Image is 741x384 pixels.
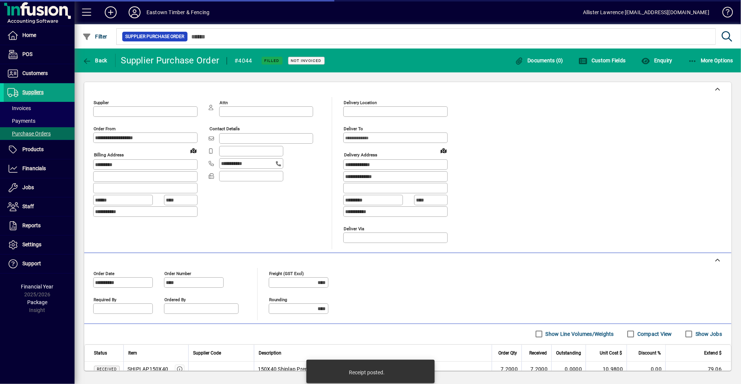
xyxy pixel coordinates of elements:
button: Back [81,54,109,67]
mat-label: Ordered by [164,297,186,302]
span: Outstanding [556,349,581,357]
div: Eastown Timber & Fencing [146,6,209,18]
span: Customers [22,70,48,76]
span: Status [94,349,107,357]
div: Allister Lawrence [EMAIL_ADDRESS][DOMAIN_NAME] [583,6,709,18]
mat-label: Deliver To [344,126,363,131]
td: 0.0000 [551,362,586,377]
span: Support [22,260,41,266]
mat-label: Supplier [94,100,109,105]
span: POS [22,51,32,57]
mat-label: Rounding [269,297,287,302]
span: Financial Year [21,284,54,290]
button: More Options [686,54,735,67]
span: Documents (0) [515,57,563,63]
td: 7.2000 [492,362,521,377]
span: Supplier Purchase Order [125,33,185,40]
span: Item [128,349,137,357]
span: Suppliers [22,89,44,95]
a: Home [4,26,75,45]
label: Show Jobs [694,330,722,338]
span: Home [22,32,36,38]
span: Products [22,146,44,152]
button: Custom Fields [577,54,628,67]
span: Invoices [7,105,31,111]
span: Description [259,349,281,357]
a: View on map [438,144,450,156]
span: Financials [22,165,46,171]
span: Purchase Orders [7,131,51,137]
span: Package [27,299,47,305]
td: 10.9800 [586,362,627,377]
a: Knowledge Base [717,1,732,26]
span: Filter [82,34,107,40]
button: Filter [81,30,109,43]
span: Not Invoiced [291,58,322,63]
span: Filled [265,58,280,63]
a: Jobs [4,178,75,197]
button: Documents (0) [513,54,565,67]
span: Received [97,367,117,371]
a: Support [4,255,75,273]
span: Back [82,57,107,63]
a: Payments [4,115,75,127]
a: Invoices [4,102,75,115]
div: Receipt posted. [349,369,385,376]
button: Profile [123,6,146,19]
span: Custom Fields [579,57,626,63]
mat-label: Order number [164,271,191,276]
button: Add [99,6,123,19]
app-page-header-button: Back [75,54,116,67]
div: SHIPLAP150X40 [127,365,168,373]
span: Enquiry [641,57,672,63]
mat-label: Order from [94,126,116,131]
span: 150X40 Shiplap Prem H4 - 2 @ 3.6 [258,365,340,373]
span: Received [529,349,547,357]
a: Settings [4,235,75,254]
mat-label: Required by [94,297,116,302]
mat-label: Attn [220,100,228,105]
span: Unit Cost $ [600,349,622,357]
span: Staff [22,203,34,209]
div: #4044 [234,55,252,67]
span: Discount % [638,349,661,357]
span: Extend $ [704,349,722,357]
a: Financials [4,159,75,178]
a: POS [4,45,75,64]
a: Customers [4,64,75,83]
mat-label: Freight (GST excl) [269,271,304,276]
mat-label: Order date [94,271,114,276]
td: 79.06 [665,362,731,377]
td: 7.2000 [521,362,551,377]
span: More Options [688,57,734,63]
a: Staff [4,197,75,216]
a: View on map [187,144,199,156]
button: Enquiry [639,54,674,67]
mat-label: Delivery Location [344,100,377,105]
span: Jobs [22,184,34,190]
a: Products [4,140,75,159]
span: Settings [22,241,41,247]
span: Reports [22,222,41,228]
span: Order Qty [498,349,517,357]
div: Supplier Purchase Order [121,54,220,66]
mat-label: Deliver via [344,226,364,231]
a: Purchase Orders [4,127,75,140]
label: Compact View [636,330,672,338]
td: 0.00 [627,362,665,377]
span: Payments [7,118,35,124]
label: Show Line Volumes/Weights [544,330,614,338]
span: Supplier Code [193,349,221,357]
a: Reports [4,216,75,235]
